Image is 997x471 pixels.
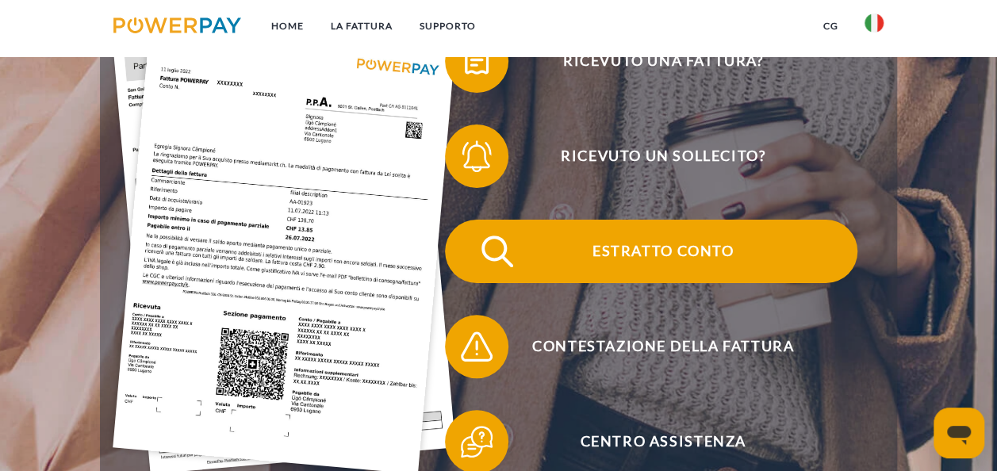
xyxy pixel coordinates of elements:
[469,124,857,188] span: Ricevuto un sollecito?
[317,12,406,40] a: LA FATTURA
[445,315,857,378] button: Contestazione della fattura
[457,422,497,461] img: qb_help.svg
[457,327,497,366] img: qb_warning.svg
[457,136,497,176] img: qb_bell.svg
[445,29,857,93] button: Ricevuto una fattura?
[457,41,497,81] img: qb_bill.svg
[469,29,857,93] span: Ricevuto una fattura?
[406,12,489,40] a: Supporto
[477,232,517,271] img: qb_search.svg
[809,12,851,40] a: CG
[445,124,857,188] button: Ricevuto un sollecito?
[865,13,884,33] img: it
[258,12,317,40] a: Home
[469,220,857,283] span: Estratto conto
[113,17,241,33] img: logo-powerpay.svg
[934,408,984,458] iframe: Pulsante per aprire la finestra di messaggistica
[469,315,857,378] span: Contestazione della fattura
[445,220,857,283] button: Estratto conto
